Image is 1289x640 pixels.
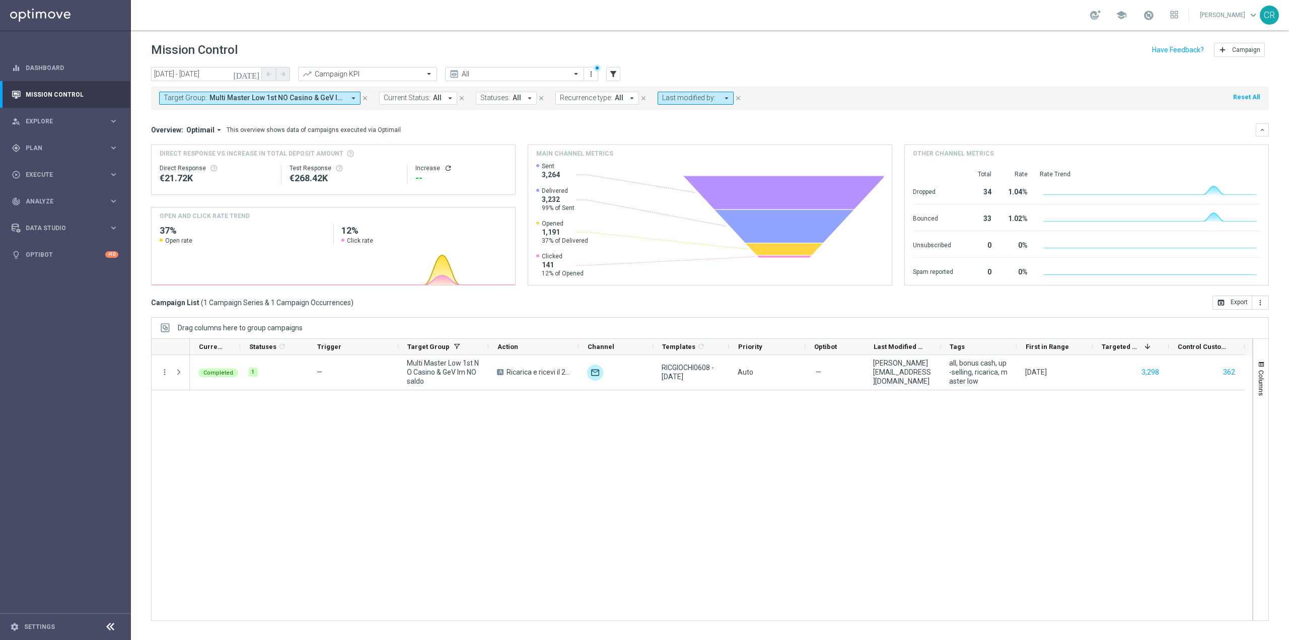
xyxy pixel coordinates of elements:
button: person_search Explore keyboard_arrow_right [11,117,119,125]
i: person_search [12,117,21,126]
span: Click rate [347,237,373,245]
span: Optibot [814,343,837,350]
span: Tags [950,343,965,350]
button: Mission Control [11,91,119,99]
button: close [734,93,743,104]
div: gps_fixed Plan keyboard_arrow_right [11,144,119,152]
button: open_in_browser Export [1212,296,1252,310]
span: Completed [203,370,233,376]
div: Execute [12,170,109,179]
span: Sent [542,162,560,170]
div: Test Response [290,164,398,172]
span: Targeted Customers [1102,343,1140,350]
div: There are unsaved changes [594,64,601,72]
button: 3,298 [1140,366,1160,379]
div: Dashboard [12,54,118,81]
div: This overview shows data of campaigns executed via Optimail [227,125,401,134]
i: keyboard_arrow_right [109,223,118,233]
i: preview [449,69,459,79]
button: play_circle_outline Execute keyboard_arrow_right [11,171,119,179]
span: All [615,94,623,102]
h4: Other channel metrics [913,149,994,158]
span: A [497,369,504,375]
span: Last modified by: [662,94,715,102]
div: Data Studio [12,224,109,233]
div: 0 [965,263,991,279]
multiple-options-button: Export to CSV [1212,298,1269,306]
button: arrow_back [262,67,276,81]
span: Plan [26,145,109,151]
i: arrow_drop_down [349,94,358,103]
i: refresh [444,164,452,172]
div: Analyze [12,197,109,206]
h1: Mission Control [151,43,238,57]
div: Optibot [12,241,118,268]
i: more_vert [1256,299,1264,307]
span: Analyze [26,198,109,204]
input: Select date range [151,67,262,81]
button: more_vert [586,68,596,80]
span: Direct Response VS Increase In Total Deposit Amount [160,149,343,158]
h2: 12% [341,225,507,237]
h2: 37% [160,225,325,237]
span: Current Status [199,343,223,350]
i: gps_fixed [12,144,21,153]
span: Calculate column [695,341,705,352]
span: ) [351,298,353,307]
span: — [317,368,322,376]
span: All [433,94,442,102]
i: filter_alt [609,69,618,79]
div: Bounced [913,209,953,226]
a: Mission Control [26,81,118,108]
i: close [362,95,369,102]
div: 34 [965,183,991,199]
span: Target Group [407,343,450,350]
div: lightbulb Optibot +10 [11,251,119,259]
i: close [538,95,545,102]
i: keyboard_arrow_right [109,143,118,153]
div: francesca.mascarucci@sisal.it [873,359,932,386]
span: 37% of Delivered [542,237,588,245]
button: Statuses: All arrow_drop_down [476,92,537,105]
button: [DATE] [232,67,262,82]
span: 99% of Sent [542,204,575,212]
i: arrow_drop_down [722,94,731,103]
span: Ricarica e ricevi il 20% fino a 100€ tutti i giochi [507,368,570,377]
span: Current Status: [384,94,431,102]
a: Dashboard [26,54,118,81]
i: open_in_browser [1217,299,1225,307]
span: Data Studio [26,225,109,231]
div: Mission Control [12,81,118,108]
span: First in Range [1026,343,1069,350]
div: Optimail [587,365,603,381]
div: 33 [965,209,991,226]
i: add [1219,46,1227,54]
button: Last modified by: arrow_drop_down [658,92,734,105]
span: Columns [1257,370,1265,396]
span: Execute [26,172,109,178]
div: Plan [12,144,109,153]
span: Control Customers [1178,343,1228,350]
i: refresh [278,342,286,350]
button: Data Studio keyboard_arrow_right [11,224,119,232]
span: Explore [26,118,109,124]
div: Direct Response [160,164,273,172]
ng-select: Campaign KPI [298,67,437,81]
div: €268,418 [290,172,398,184]
div: Explore [12,117,109,126]
span: Statuses: [480,94,510,102]
i: track_changes [12,197,21,206]
i: arrow_drop_down [446,94,455,103]
i: keyboard_arrow_right [109,116,118,126]
button: Reset All [1232,92,1261,103]
button: equalizer Dashboard [11,64,119,72]
i: more_vert [160,368,169,377]
i: lightbulb [12,250,21,259]
span: 12% of Opened [542,269,584,277]
button: Current Status: All arrow_drop_down [379,92,457,105]
div: Rate [1004,170,1028,178]
i: close [735,95,742,102]
i: close [458,95,465,102]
